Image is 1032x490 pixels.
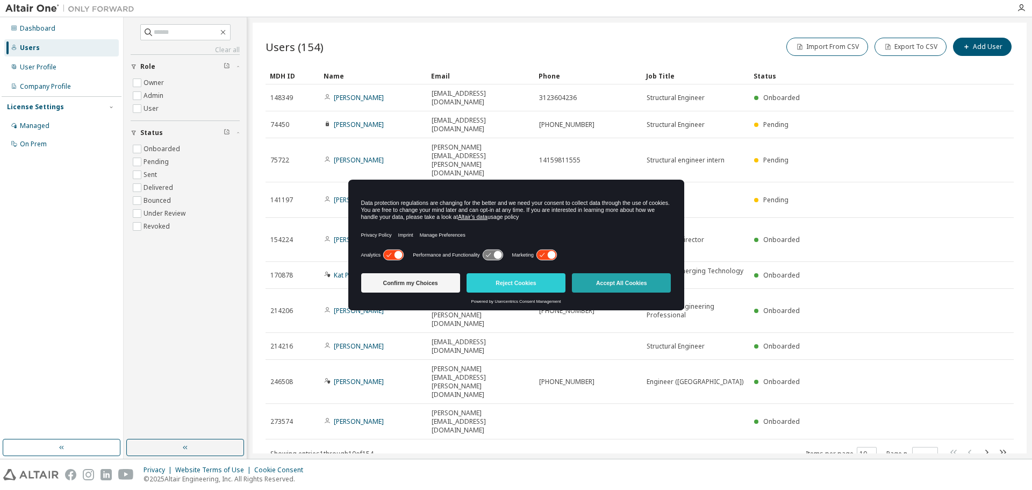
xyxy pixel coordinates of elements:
[334,120,384,129] a: [PERSON_NAME]
[432,338,529,355] span: [EMAIL_ADDRESS][DOMAIN_NAME]
[334,377,384,386] a: [PERSON_NAME]
[763,306,800,315] span: Onboarded
[144,220,172,233] label: Revoked
[432,89,529,106] span: [EMAIL_ADDRESS][DOMAIN_NAME]
[647,156,725,165] span: Structural engineer intern
[65,469,76,480] img: facebook.svg
[131,55,240,79] button: Role
[806,447,877,461] span: Items per page
[859,450,874,458] button: 10
[7,103,64,111] div: License Settings
[334,235,384,244] a: [PERSON_NAME]
[763,342,800,351] span: Onboarded
[539,156,580,165] span: 14159811555
[144,474,310,484] p: © 2025 Altair Engineering, Inc. All Rights Reserved.
[144,89,166,102] label: Admin
[118,469,134,480] img: youtube.svg
[224,62,230,71] span: Clear filter
[131,46,240,54] a: Clear all
[270,67,315,84] div: MDH ID
[140,62,155,71] span: Role
[334,417,384,426] a: [PERSON_NAME]
[763,417,800,426] span: Onboarded
[270,196,293,204] span: 141197
[270,378,293,386] span: 246508
[270,417,293,426] span: 273574
[270,449,374,458] span: Showing entries 1 through 10 of 154
[144,466,175,474] div: Privacy
[875,38,947,56] button: Export To CSV
[20,140,47,148] div: On Prem
[647,267,744,284] span: Firmwide Emerging Technology Leader
[432,365,529,399] span: [PERSON_NAME][EMAIL_ADDRESS][PERSON_NAME][DOMAIN_NAME]
[175,466,254,474] div: Website Terms of Use
[539,94,577,102] span: 3123604236
[763,155,789,165] span: Pending
[101,469,112,480] img: linkedin.svg
[432,143,529,177] span: [PERSON_NAME][EMAIL_ADDRESS][PERSON_NAME][DOMAIN_NAME]
[334,306,384,315] a: [PERSON_NAME]
[270,307,293,315] span: 214206
[886,447,938,461] span: Page n.
[83,469,94,480] img: instagram.svg
[763,93,800,102] span: Onboarded
[763,120,789,129] span: Pending
[334,195,384,204] a: [PERSON_NAME]
[144,102,161,115] label: User
[144,207,188,220] label: Under Review
[647,302,744,319] span: Structural Engineering Professional
[20,63,56,72] div: User Profile
[647,120,705,129] span: Structural Engineer
[3,469,59,480] img: altair_logo.svg
[270,342,293,351] span: 214216
[647,94,705,102] span: Structural Engineer
[334,155,384,165] a: [PERSON_NAME]
[646,67,745,84] div: Job Title
[539,67,637,84] div: Phone
[953,38,1012,56] button: Add User
[432,294,529,328] span: [PERSON_NAME][EMAIL_ADDRESS][PERSON_NAME][DOMAIN_NAME]
[270,271,293,280] span: 170878
[270,120,289,129] span: 74450
[144,143,182,155] label: Onboarded
[324,67,422,84] div: Name
[20,44,40,52] div: Users
[5,3,140,14] img: Altair One
[254,466,310,474] div: Cookie Consent
[144,76,166,89] label: Owner
[539,120,594,129] span: [PHONE_NUMBER]
[144,155,171,168] label: Pending
[763,271,800,280] span: Onboarded
[431,67,530,84] div: Email
[144,181,175,194] label: Delivered
[539,378,594,386] span: [PHONE_NUMBER]
[20,122,49,130] div: Managed
[131,121,240,145] button: Status
[334,93,384,102] a: [PERSON_NAME]
[266,39,324,54] span: Users (154)
[20,82,71,91] div: Company Profile
[754,67,958,84] div: Status
[334,342,384,351] a: [PERSON_NAME]
[224,129,230,137] span: Clear filter
[144,168,159,181] label: Sent
[432,409,529,435] span: [PERSON_NAME][EMAIL_ADDRESS][DOMAIN_NAME]
[20,24,55,33] div: Dashboard
[334,271,359,280] a: Kat Park
[763,377,800,386] span: Onboarded
[647,378,743,386] span: Engineer ([GEOGRAPHIC_DATA])
[144,194,173,207] label: Bounced
[647,342,705,351] span: Structural Engineer
[786,38,868,56] button: Import From CSV
[763,195,789,204] span: Pending
[539,307,594,315] span: [PHONE_NUMBER]
[140,129,163,137] span: Status
[270,156,289,165] span: 75722
[270,236,293,244] span: 154224
[432,116,529,133] span: [EMAIL_ADDRESS][DOMAIN_NAME]
[763,235,800,244] span: Onboarded
[270,94,293,102] span: 148349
